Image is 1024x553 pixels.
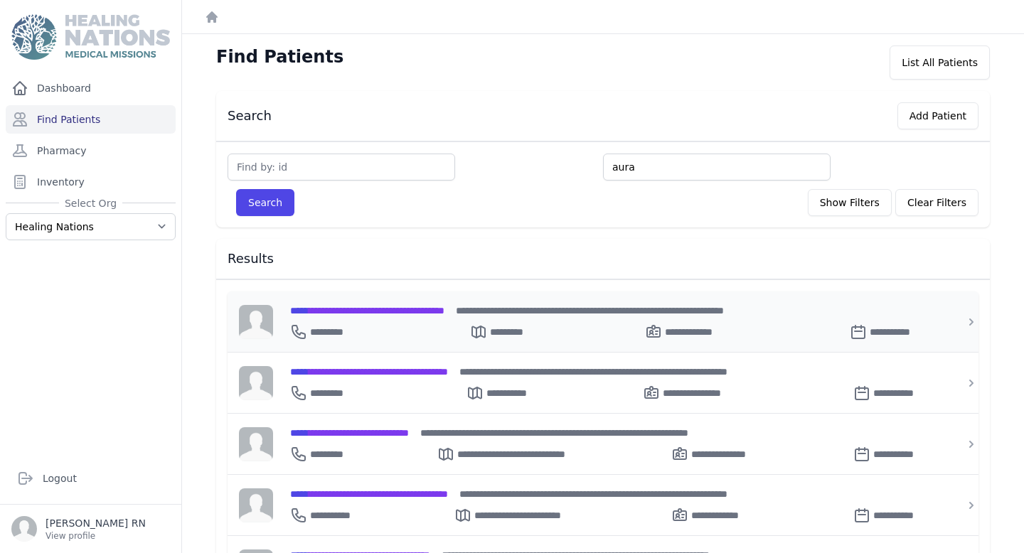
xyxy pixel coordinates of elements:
h1: Find Patients [216,45,343,68]
input: Find by: id [228,154,455,181]
a: Logout [11,464,170,493]
a: Inventory [6,168,176,196]
img: Medical Missions EMR [11,14,169,60]
a: Pharmacy [6,136,176,165]
img: person-242608b1a05df3501eefc295dc1bc67a.jpg [239,366,273,400]
img: person-242608b1a05df3501eefc295dc1bc67a.jpg [239,427,273,461]
div: List All Patients [890,45,990,80]
p: [PERSON_NAME] RN [46,516,146,530]
img: person-242608b1a05df3501eefc295dc1bc67a.jpg [239,305,273,339]
a: Dashboard [6,74,176,102]
button: Show Filters [808,189,892,216]
span: Select Org [59,196,122,210]
a: [PERSON_NAME] RN View profile [11,516,170,542]
button: Add Patient [897,102,978,129]
h3: Results [228,250,978,267]
input: Search by: name, government id or phone [603,154,831,181]
img: person-242608b1a05df3501eefc295dc1bc67a.jpg [239,488,273,522]
h3: Search [228,107,272,124]
a: Find Patients [6,105,176,134]
p: View profile [46,530,146,542]
button: Search [236,189,294,216]
button: Clear Filters [895,189,978,216]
